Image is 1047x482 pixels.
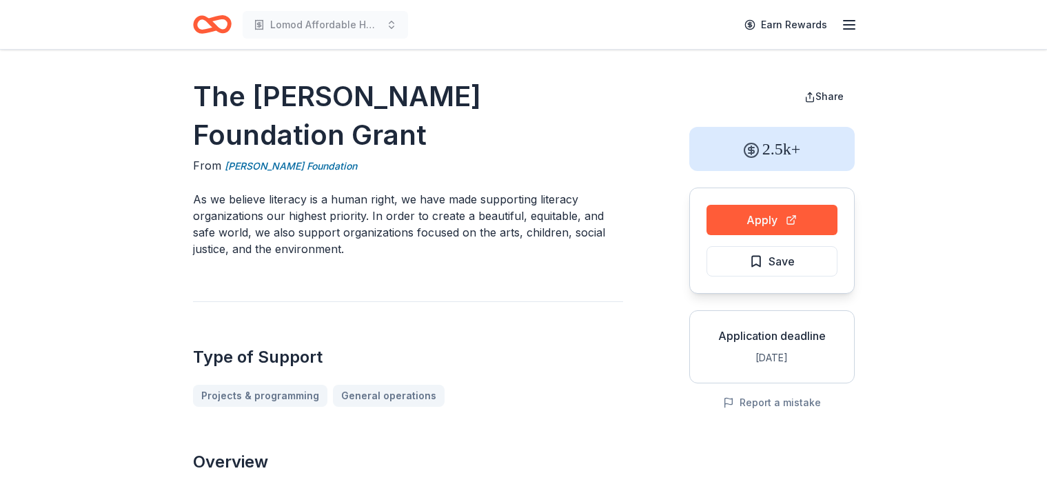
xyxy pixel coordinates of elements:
[193,157,623,174] div: From
[193,8,232,41] a: Home
[225,158,357,174] a: [PERSON_NAME] Foundation
[793,83,855,110] button: Share
[193,346,623,368] h2: Type of Support
[707,205,837,235] button: Apply
[736,12,835,37] a: Earn Rewards
[815,90,844,102] span: Share
[769,252,795,270] span: Save
[270,17,380,33] span: Lomod Affordable Housing Project
[243,11,408,39] button: Lomod Affordable Housing Project
[701,350,843,366] div: [DATE]
[689,127,855,171] div: 2.5k+
[723,394,821,411] button: Report a mistake
[193,451,623,473] h2: Overview
[193,77,623,154] h1: The [PERSON_NAME] Foundation Grant
[333,385,445,407] a: General operations
[701,328,843,344] div: Application deadline
[707,246,837,277] button: Save
[193,385,327,407] a: Projects & programming
[193,191,623,257] p: As we believe literacy is a human right, we have made supporting literacy organizations our highe...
